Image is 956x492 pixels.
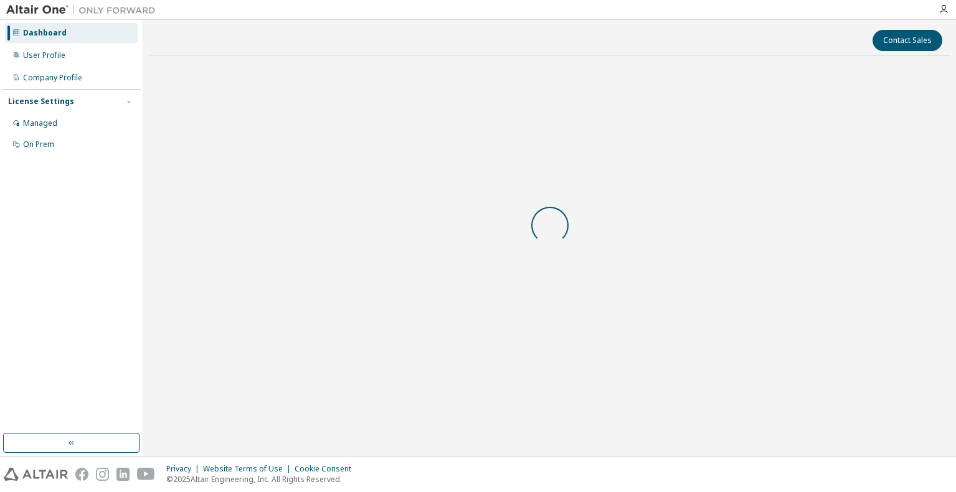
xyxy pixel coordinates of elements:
img: youtube.svg [137,468,155,481]
img: altair_logo.svg [4,468,68,481]
img: instagram.svg [96,468,109,481]
img: facebook.svg [75,468,88,481]
div: Cookie Consent [295,464,359,474]
button: Contact Sales [873,30,942,51]
img: linkedin.svg [116,468,130,481]
div: On Prem [23,140,54,149]
div: Dashboard [23,28,67,38]
div: User Profile [23,50,65,60]
div: Managed [23,118,57,128]
div: Privacy [166,464,203,474]
img: Altair One [6,4,162,16]
div: License Settings [8,97,74,106]
p: © 2025 Altair Engineering, Inc. All Rights Reserved. [166,474,359,485]
div: Website Terms of Use [203,464,295,474]
div: Company Profile [23,73,82,83]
